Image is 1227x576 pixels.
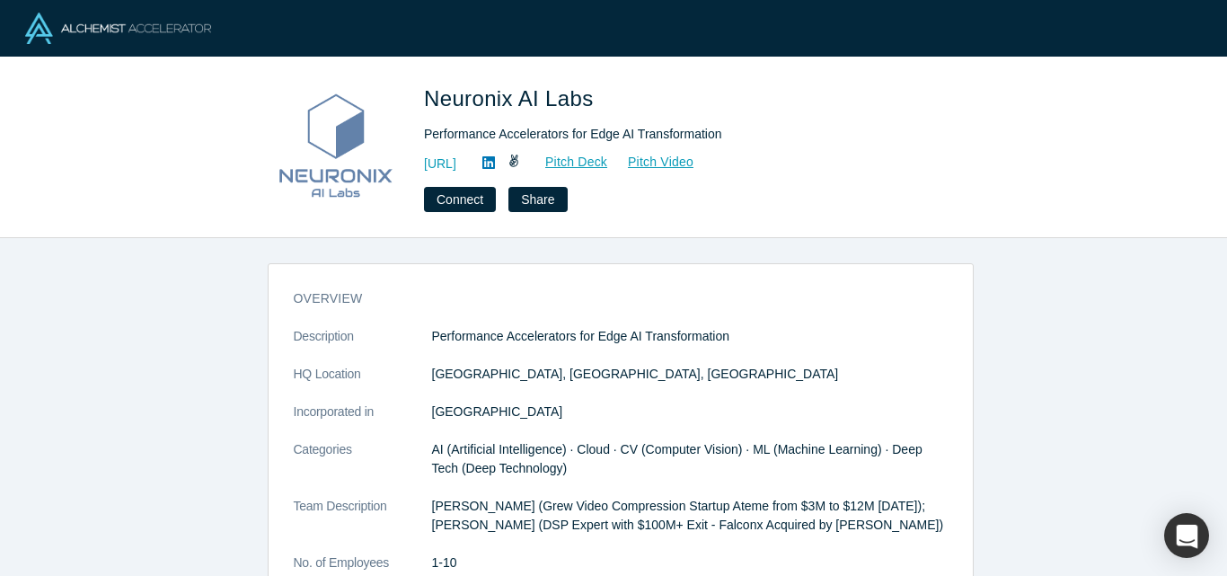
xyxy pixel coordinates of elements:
[432,403,948,421] dd: [GEOGRAPHIC_DATA]
[424,155,456,173] a: [URL]
[424,86,600,111] span: Neuronix AI Labs
[294,327,432,365] dt: Description
[294,365,432,403] dt: HQ Location
[273,83,399,208] img: Neuronix AI Labs's Logo
[432,554,948,572] dd: 1-10
[294,289,922,308] h3: overview
[508,187,567,212] button: Share
[25,13,211,44] img: Alchemist Logo
[424,187,496,212] button: Connect
[294,497,432,554] dt: Team Description
[525,152,608,173] a: Pitch Deck
[424,125,927,144] div: Performance Accelerators for Edge AI Transformation
[432,497,948,535] p: [PERSON_NAME] (Grew Video Compression Startup Ateme from $3M to $12M [DATE]); [PERSON_NAME] (DSP ...
[608,152,694,173] a: Pitch Video
[294,440,432,497] dt: Categories
[432,327,948,346] p: Performance Accelerators for Edge AI Transformation
[294,403,432,440] dt: Incorporated in
[432,442,922,475] span: AI (Artificial Intelligence) · Cloud · CV (Computer Vision) · ML (Machine Learning) · Deep Tech (...
[432,365,948,384] dd: [GEOGRAPHIC_DATA], [GEOGRAPHIC_DATA], [GEOGRAPHIC_DATA]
